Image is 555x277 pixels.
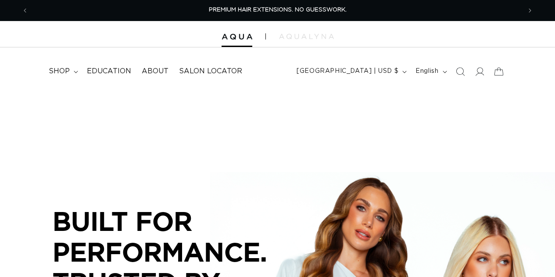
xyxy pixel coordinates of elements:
button: [GEOGRAPHIC_DATA] | USD $ [291,63,410,80]
span: About [142,67,168,76]
button: Previous announcement [15,2,35,19]
summary: shop [43,61,82,81]
a: About [136,61,174,81]
span: [GEOGRAPHIC_DATA] | USD $ [297,67,398,76]
span: Salon Locator [179,67,242,76]
img: aqualyna.com [279,34,334,39]
button: Next announcement [520,2,540,19]
a: Salon Locator [174,61,247,81]
button: English [410,63,450,80]
img: Aqua Hair Extensions [222,34,252,40]
span: English [415,67,438,76]
span: PREMIUM HAIR EXTENSIONS. NO GUESSWORK. [209,7,347,13]
summary: Search [451,62,470,81]
span: Education [87,67,131,76]
span: shop [49,67,70,76]
a: Education [82,61,136,81]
